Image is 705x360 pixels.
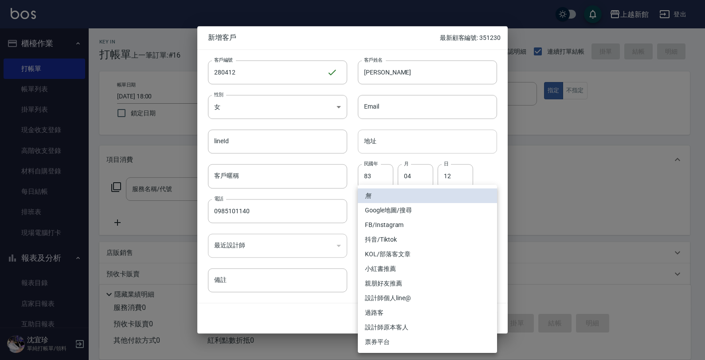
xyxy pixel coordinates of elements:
[358,232,497,247] li: 抖音/Tiktok
[358,218,497,232] li: FB/Instagram
[358,262,497,276] li: 小紅書推薦
[358,247,497,262] li: KOL/部落客文章
[358,305,497,320] li: 過路客
[358,320,497,335] li: 設計師原本客人
[358,276,497,291] li: 親朋好友推薦
[358,291,497,305] li: 設計師個人line@
[358,335,497,349] li: 票券平台
[365,191,371,200] em: 無
[358,203,497,218] li: Google地圖/搜尋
